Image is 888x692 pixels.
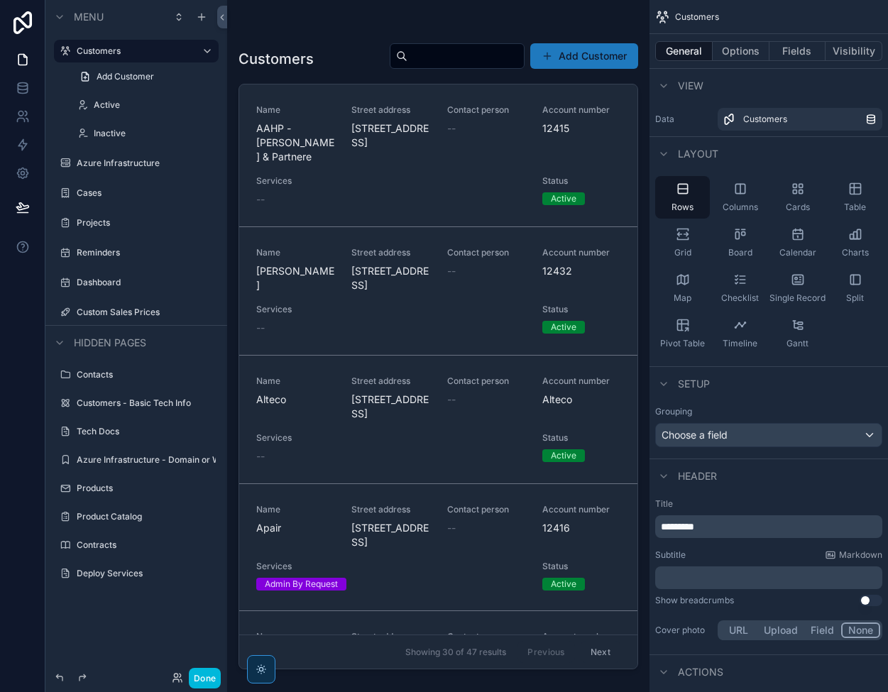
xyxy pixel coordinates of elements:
span: Timeline [723,338,757,349]
span: Map [674,292,691,304]
span: Board [728,247,752,258]
label: Deploy Services [77,568,210,579]
label: Tech Docs [77,426,210,437]
label: Inactive [94,128,210,139]
button: Gantt [770,312,825,355]
a: Markdown [825,549,882,561]
label: Data [655,114,712,125]
span: Add Customer [97,71,154,82]
button: Done [189,668,221,688]
span: Columns [723,202,758,213]
button: Grid [655,221,710,264]
span: Menu [74,10,104,24]
button: Next [581,641,620,663]
label: Contacts [77,369,210,380]
button: Options [713,41,769,61]
label: Cover photo [655,625,712,636]
span: Charts [842,247,869,258]
span: Actions [678,665,723,679]
label: Customers - Basic Tech Info [77,397,210,409]
label: Active [94,99,210,111]
button: Field [804,622,842,638]
label: Reminders [77,247,210,258]
button: Pivot Table [655,312,710,355]
button: Fields [769,41,826,61]
span: Calendar [779,247,816,258]
button: Charts [828,221,882,264]
div: Show breadcrumbs [655,595,734,606]
span: Customers [675,11,719,23]
button: Split [828,267,882,309]
span: Checklist [721,292,759,304]
span: Showing 30 of 47 results [405,647,506,658]
button: Cards [770,176,825,219]
span: View [678,79,703,93]
label: Custom Sales Prices [77,307,210,318]
span: Rows [672,202,694,213]
button: None [841,622,880,638]
span: Grid [674,247,691,258]
span: Customers [743,114,787,125]
span: Table [844,202,866,213]
a: Customers [718,108,882,131]
label: Title [655,498,882,510]
label: Contracts [77,539,210,551]
label: Subtitle [655,549,686,561]
span: Gantt [786,338,808,349]
label: Grouping [655,406,692,417]
span: Choose a field [662,429,728,441]
button: Choose a field [655,423,882,447]
button: Columns [713,176,767,219]
div: scrollable content [655,566,882,589]
span: Hidden pages [74,336,146,350]
div: scrollable content [655,515,882,538]
a: Add Customer [71,65,219,88]
button: Timeline [713,312,767,355]
span: Single Record [769,292,826,304]
button: Board [713,221,767,264]
button: Rows [655,176,710,219]
label: Dashboard [77,277,210,288]
button: Upload [757,622,804,638]
span: Markdown [839,549,882,561]
label: Projects [77,217,210,229]
label: Azure Infrastructure - Domain or Workgroup [77,454,216,466]
label: Product Catalog [77,511,210,522]
label: Customers [77,45,190,57]
button: Table [828,176,882,219]
button: Visibility [826,41,882,61]
label: Cases [77,187,210,199]
span: Split [846,292,864,304]
button: URL [720,622,757,638]
button: General [655,41,713,61]
span: Setup [678,377,710,391]
button: Checklist [713,267,767,309]
span: Cards [786,202,810,213]
button: Single Record [770,267,825,309]
button: Map [655,267,710,309]
label: Azure Infrastructure [77,158,210,169]
span: Layout [678,147,718,161]
span: Header [678,469,717,483]
span: Pivot Table [660,338,705,349]
button: Calendar [770,221,825,264]
label: Products [77,483,210,494]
